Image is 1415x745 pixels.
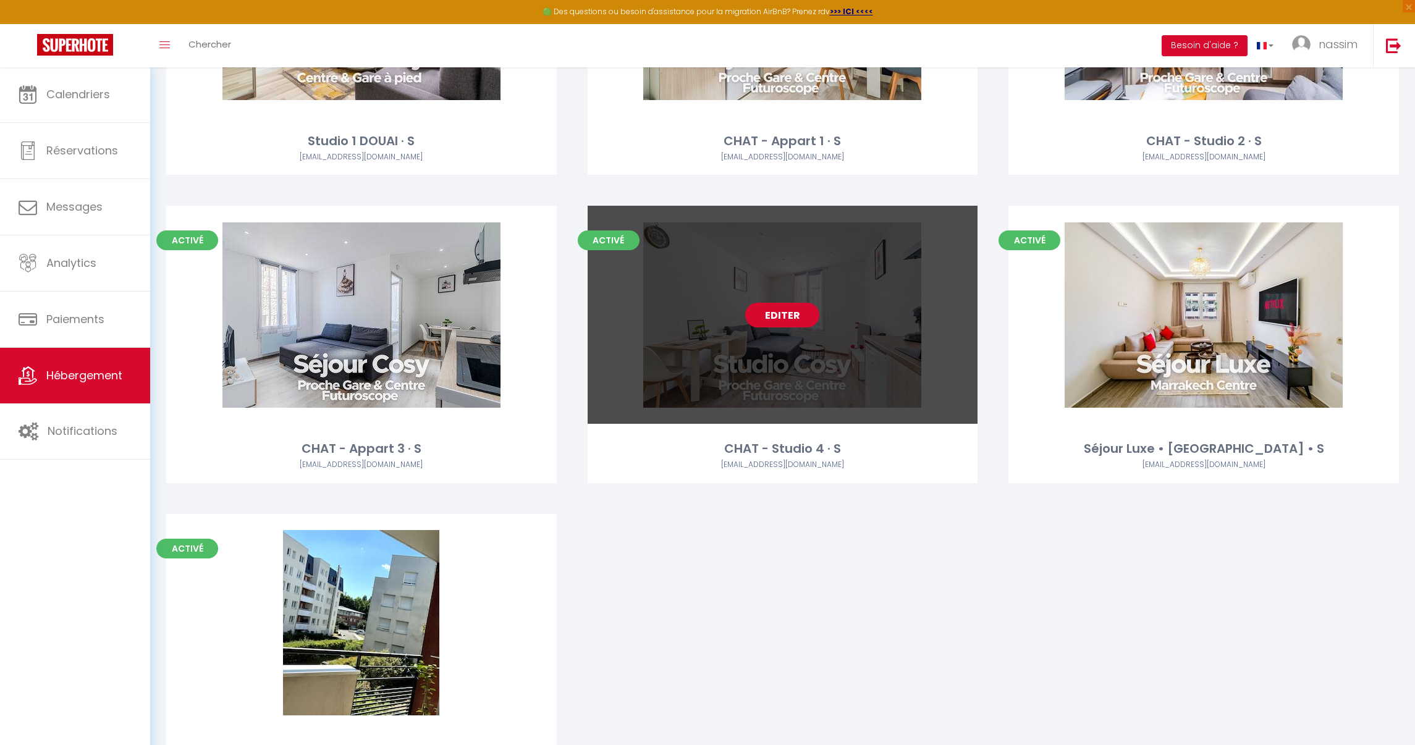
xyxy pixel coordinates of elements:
[1008,439,1399,458] div: Séjour Luxe • [GEOGRAPHIC_DATA] • S
[156,230,218,250] span: Activé
[588,459,978,471] div: Airbnb
[1162,35,1248,56] button: Besoin d'aide ?
[156,539,218,558] span: Activé
[166,459,557,471] div: Airbnb
[1283,24,1373,67] a: ... nassim
[1008,459,1399,471] div: Airbnb
[1292,35,1311,54] img: ...
[588,151,978,163] div: Airbnb
[166,439,557,458] div: CHAT - Appart 3 · S
[179,24,240,67] a: Chercher
[588,132,978,151] div: CHAT - Appart 1 · S
[1386,38,1401,53] img: logout
[745,303,819,327] a: Editer
[188,38,231,51] span: Chercher
[46,255,96,271] span: Analytics
[1008,151,1399,163] div: Airbnb
[166,151,557,163] div: Airbnb
[46,86,110,102] span: Calendriers
[46,311,104,327] span: Paiements
[48,423,117,439] span: Notifications
[1319,36,1358,52] span: nassim
[46,199,103,214] span: Messages
[37,34,113,56] img: Super Booking
[999,230,1060,250] span: Activé
[830,6,873,17] a: >>> ICI <<<<
[46,368,122,383] span: Hébergement
[1008,132,1399,151] div: CHAT - Studio 2 · S
[588,439,978,458] div: CHAT - Studio 4 · S
[46,143,118,158] span: Réservations
[166,132,557,151] div: Studio 1 DOUAI · S
[578,230,640,250] span: Activé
